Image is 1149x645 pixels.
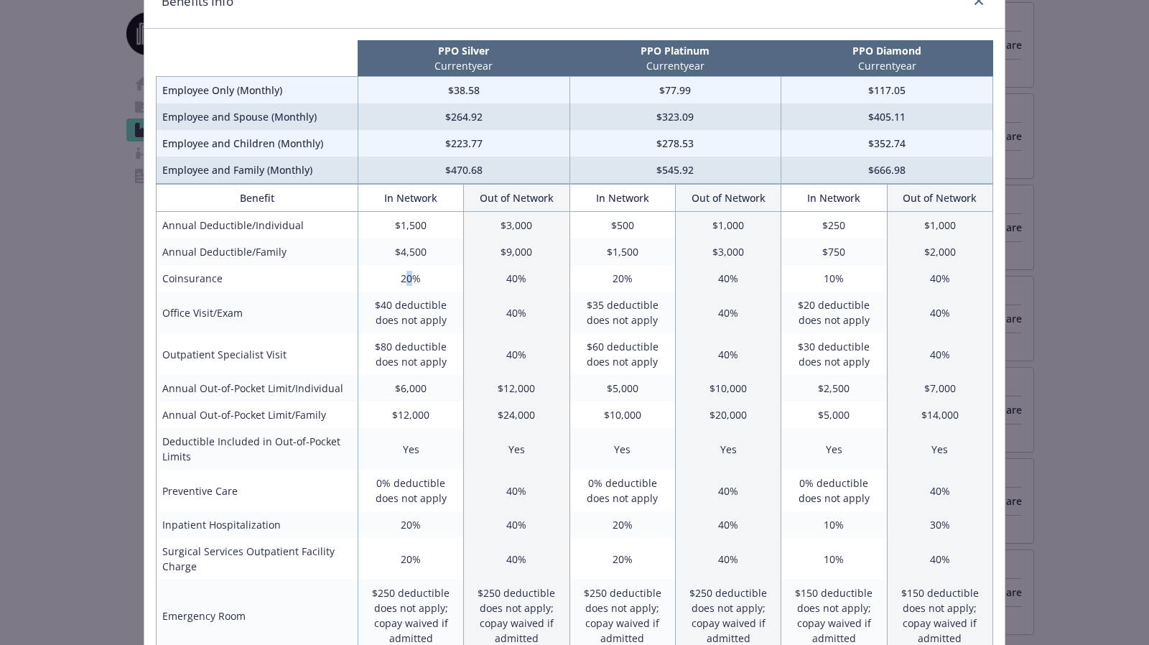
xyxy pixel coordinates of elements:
p: PPO Platinum [572,43,778,58]
td: 40% [675,292,781,333]
td: Deductible Included in Out-of-Pocket Limits [157,428,358,470]
td: 20% [569,265,675,292]
th: Out of Network [675,185,781,212]
td: $4,500 [358,238,463,265]
td: 40% [464,511,569,538]
td: $3,000 [464,212,569,239]
td: $3,000 [675,238,781,265]
td: Yes [358,428,463,470]
td: Yes [569,428,675,470]
td: 10% [781,511,887,538]
td: 10% [781,538,887,580]
td: 40% [464,333,569,375]
td: Yes [675,428,781,470]
td: $12,000 [358,402,463,428]
td: $20 deductible does not apply [781,292,887,333]
td: 40% [887,292,992,333]
td: 40% [675,470,781,511]
td: $352.74 [781,130,993,157]
td: $10,000 [675,375,781,402]
td: 0% deductible does not apply [781,470,887,511]
td: $77.99 [569,77,781,104]
td: 0% deductible does not apply [569,470,675,511]
td: 20% [358,538,463,580]
td: Employee and Spouse (Monthly) [157,103,358,130]
td: Surgical Services Outpatient Facility Charge [157,538,358,580]
td: $1,000 [675,212,781,239]
td: 40% [464,265,569,292]
td: $9,000 [464,238,569,265]
td: $278.53 [569,130,781,157]
td: 20% [358,511,463,538]
td: 10% [781,265,887,292]
td: 20% [569,511,675,538]
td: Employee and Children (Monthly) [157,130,358,157]
td: Yes [781,428,887,470]
th: In Network [781,185,887,212]
td: $1,500 [569,238,675,265]
td: 0% deductible does not apply [358,470,463,511]
p: PPO Diamond [784,43,990,58]
td: 40% [675,333,781,375]
td: $12,000 [464,375,569,402]
td: $545.92 [569,157,781,184]
td: 40% [887,265,992,292]
td: $223.77 [358,130,569,157]
th: In Network [358,185,463,212]
td: $10,000 [569,402,675,428]
td: Annual Deductible/Individual [157,212,358,239]
td: $470.68 [358,157,569,184]
td: $40 deductible does not apply [358,292,463,333]
td: Preventive Care [157,470,358,511]
td: $2,000 [887,238,992,265]
p: PPO Silver [360,43,567,58]
td: Annual Out-of-Pocket Limit/Family [157,402,358,428]
td: Annual Out-of-Pocket Limit/Individual [157,375,358,402]
td: $6,000 [358,375,463,402]
td: $405.11 [781,103,993,130]
td: $666.98 [781,157,993,184]
td: 40% [887,470,992,511]
td: 40% [675,538,781,580]
td: Office Visit/Exam [157,292,358,333]
td: Outpatient Specialist Visit [157,333,358,375]
td: $500 [569,212,675,239]
td: 40% [887,333,992,375]
td: Employee and Family (Monthly) [157,157,358,184]
th: intentionally left blank [157,40,358,77]
td: Inpatient Hospitalization [157,511,358,538]
td: $750 [781,238,887,265]
td: Annual Deductible/Family [157,238,358,265]
th: In Network [569,185,675,212]
td: Coinsurance [157,265,358,292]
p: Current year [360,58,567,73]
td: $1,000 [887,212,992,239]
td: $250 [781,212,887,239]
td: 40% [464,470,569,511]
td: 20% [569,538,675,580]
td: $80 deductible does not apply [358,333,463,375]
td: $5,000 [781,402,887,428]
td: 40% [464,538,569,580]
td: 40% [464,292,569,333]
p: Current year [784,58,990,73]
td: $38.58 [358,77,569,104]
td: $35 deductible does not apply [569,292,675,333]
td: $30 deductible does not apply [781,333,887,375]
td: $2,500 [781,375,887,402]
td: 40% [675,511,781,538]
td: $7,000 [887,375,992,402]
td: $60 deductible does not apply [569,333,675,375]
td: $323.09 [569,103,781,130]
td: Yes [887,428,992,470]
td: 40% [887,538,992,580]
td: 20% [358,265,463,292]
td: $24,000 [464,402,569,428]
td: $264.92 [358,103,569,130]
td: Employee Only (Monthly) [157,77,358,104]
th: Out of Network [464,185,569,212]
th: Out of Network [887,185,992,212]
td: $1,500 [358,212,463,239]
td: 30% [887,511,992,538]
td: $5,000 [569,375,675,402]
